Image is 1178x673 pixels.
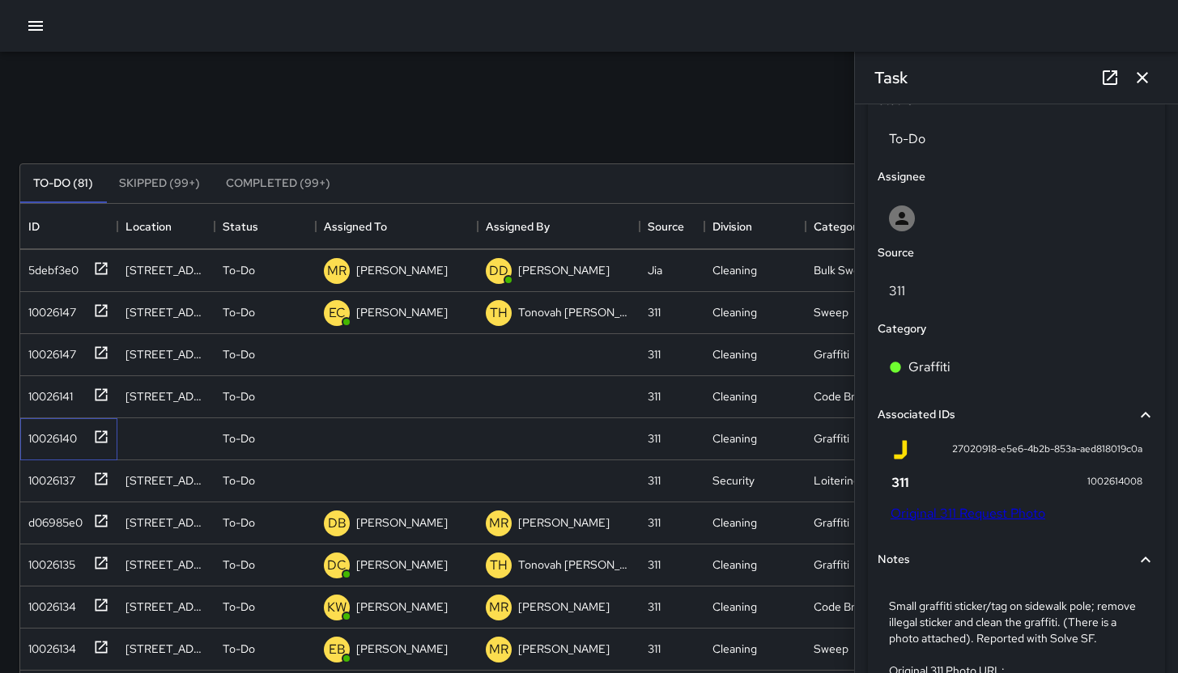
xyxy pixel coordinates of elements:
div: Location [125,204,172,249]
div: Cleaning [712,641,757,657]
button: Completed (99+) [213,164,343,203]
button: To-Do (81) [20,164,106,203]
div: Sweep [814,641,848,657]
p: DD [489,261,508,281]
div: 1612 Harrison Street [125,514,206,531]
p: [PERSON_NAME] [356,262,448,278]
div: d06985e0 [22,508,83,531]
p: [PERSON_NAME] [356,304,448,320]
div: Assigned To [324,204,387,249]
div: 311 [648,472,661,489]
p: MR [489,598,508,617]
div: Cleaning [712,557,757,573]
p: To-Do [223,388,255,404]
p: TH [490,303,508,323]
div: Security [712,472,755,489]
p: Tonovah [PERSON_NAME] [518,557,632,573]
p: To-Do [223,262,255,278]
div: 1179 Howard Street [125,262,206,278]
div: Division [712,204,752,249]
div: Cleaning [712,514,757,531]
p: KW [327,598,347,617]
div: Cleaning [712,599,757,615]
div: Cleaning [712,262,757,278]
p: MR [489,514,508,533]
div: 10026134 [22,634,76,657]
div: 10026147 [22,298,76,320]
p: [PERSON_NAME] [356,514,448,531]
div: Category [814,204,862,249]
div: Assigned To [316,204,478,249]
p: [PERSON_NAME] [356,599,448,615]
p: [PERSON_NAME] [356,641,448,657]
div: Assigned By [478,204,640,249]
div: Source [648,204,684,249]
div: ID [20,204,117,249]
p: To-Do [223,346,255,362]
div: Status [215,204,316,249]
div: Cleaning [712,304,757,320]
div: Graffiti [814,430,849,447]
p: DB [328,514,347,533]
button: Skipped (99+) [106,164,213,203]
div: Sweep [814,304,848,320]
p: [PERSON_NAME] [518,262,610,278]
div: 5debf3e0 [22,256,79,278]
div: Cleaning [712,346,757,362]
p: MR [489,640,508,659]
p: Tonovah [PERSON_NAME] [518,304,632,320]
p: To-Do [223,430,255,447]
p: To-Do [223,557,255,573]
div: 10026140 [22,424,77,447]
p: [PERSON_NAME] [518,641,610,657]
div: 140 11th Street [125,641,206,657]
div: 10026147 [22,340,76,362]
div: Source [640,204,704,249]
div: Assigned By [486,204,550,249]
div: ID [28,204,40,249]
div: 921 Folsom Street [125,599,206,615]
p: EB [329,640,346,659]
div: Graffiti [814,346,849,362]
div: Graffiti [814,514,849,531]
div: 375 11th Street [125,388,206,404]
div: 10026137 [22,466,75,489]
p: [PERSON_NAME] [518,514,610,531]
div: 1201 Bryant Street [125,346,206,362]
div: Bulk Sweep [814,262,873,278]
p: To-Do [223,472,255,489]
p: [PERSON_NAME] [356,557,448,573]
div: Code Brown [814,599,876,615]
div: 10026135 [22,550,75,573]
div: Location [117,204,215,249]
p: TH [490,556,508,575]
div: 311 [648,346,661,362]
p: To-Do [223,641,255,657]
div: Code Brown [814,388,876,404]
div: 311 [648,599,661,615]
p: DC [327,556,347,575]
div: Status [223,204,258,249]
div: 345 8th Street [125,557,206,573]
div: 10026134 [22,592,76,615]
p: MR [327,261,347,281]
div: 311 [648,430,661,447]
div: 311 [648,304,661,320]
div: Cleaning [712,388,757,404]
div: Loitering [814,472,860,489]
p: [PERSON_NAME] [518,599,610,615]
div: Cleaning [712,430,757,447]
div: 1300 Howard Street [125,304,206,320]
div: 311 [648,641,661,657]
div: Jia [648,262,662,278]
div: 10026141 [22,382,73,404]
div: Graffiti [814,557,849,573]
p: EC [329,303,346,323]
div: 311 [648,557,661,573]
p: To-Do [223,514,255,531]
div: 33 Gordon Street [125,472,206,489]
p: To-Do [223,304,255,320]
div: Division [704,204,806,249]
div: 311 [648,388,661,404]
p: To-Do [223,599,255,615]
